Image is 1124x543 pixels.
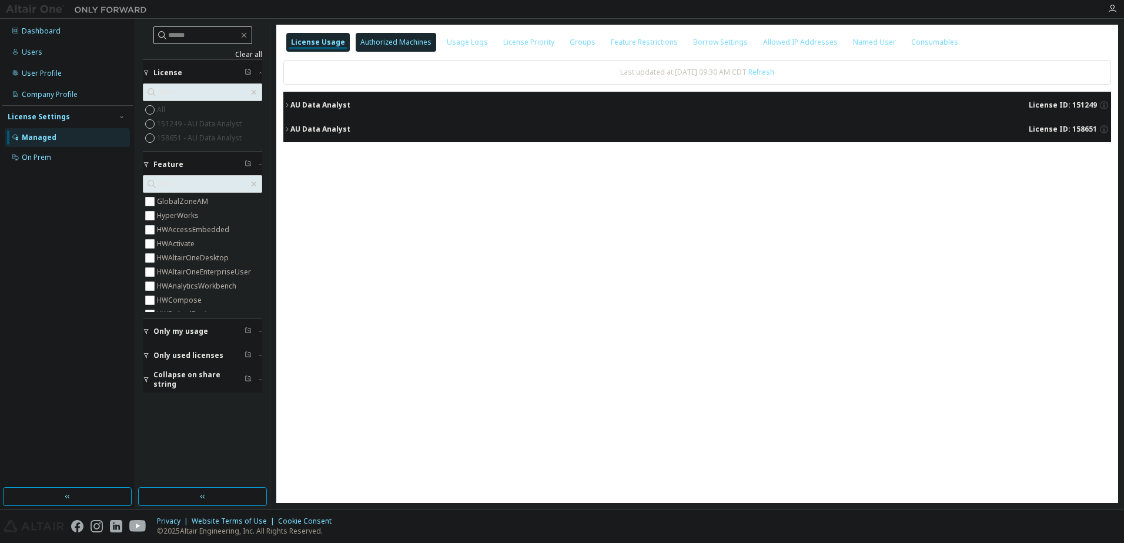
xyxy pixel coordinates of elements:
[8,112,70,122] div: License Settings
[245,160,252,169] span: Clear filter
[192,517,278,526] div: Website Terms of Use
[447,38,488,47] div: Usage Logs
[283,60,1111,85] div: Last updated at: [DATE] 09:30 AM CDT
[157,209,201,223] label: HyperWorks
[291,38,345,47] div: License Usage
[503,38,554,47] div: License Priority
[763,38,838,47] div: Allowed IP Addresses
[911,38,958,47] div: Consumables
[129,520,146,532] img: youtube.svg
[245,351,252,360] span: Clear filter
[143,367,262,393] button: Collapse on share string
[157,195,210,209] label: GlobalZoneAM
[153,351,223,360] span: Only used licenses
[157,131,244,145] label: 158651 - AU Data Analyst
[22,90,78,99] div: Company Profile
[4,520,64,532] img: altair_logo.svg
[157,517,192,526] div: Privacy
[143,319,262,344] button: Only my usage
[157,223,232,237] label: HWAccessEmbedded
[283,92,1111,118] button: AU Data AnalystLicense ID: 151249
[143,343,262,368] button: Only used licenses
[110,520,122,532] img: linkedin.svg
[278,517,339,526] div: Cookie Consent
[245,68,252,78] span: Clear filter
[71,520,83,532] img: facebook.svg
[91,520,103,532] img: instagram.svg
[1029,125,1097,134] span: License ID: 158651
[157,293,204,307] label: HWCompose
[157,279,239,293] label: HWAnalyticsWorkbench
[153,327,208,336] span: Only my usage
[6,4,153,15] img: Altair One
[143,152,262,177] button: Feature
[22,133,56,142] div: Managed
[245,375,252,384] span: Clear filter
[22,69,62,78] div: User Profile
[570,38,596,47] div: Groups
[153,68,182,78] span: License
[153,370,245,389] span: Collapse on share string
[143,60,262,86] button: License
[157,103,168,117] label: All
[157,265,253,279] label: HWAltairOneEnterpriseUser
[157,307,212,321] label: HWEmbedBasic
[157,251,231,265] label: HWAltairOneDesktop
[290,100,350,110] div: AU Data Analyst
[611,38,678,47] div: Feature Restrictions
[245,327,252,336] span: Clear filter
[693,38,748,47] div: Borrow Settings
[143,50,262,59] a: Clear all
[22,153,51,162] div: On Prem
[22,48,42,57] div: Users
[290,125,350,134] div: AU Data Analyst
[1029,100,1097,110] span: License ID: 151249
[360,38,431,47] div: Authorized Machines
[157,237,197,251] label: HWActivate
[748,67,774,77] a: Refresh
[283,116,1111,142] button: AU Data AnalystLicense ID: 158651
[22,26,61,36] div: Dashboard
[157,117,244,131] label: 151249 - AU Data Analyst
[153,160,183,169] span: Feature
[157,526,339,536] p: © 2025 Altair Engineering, Inc. All Rights Reserved.
[853,38,896,47] div: Named User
